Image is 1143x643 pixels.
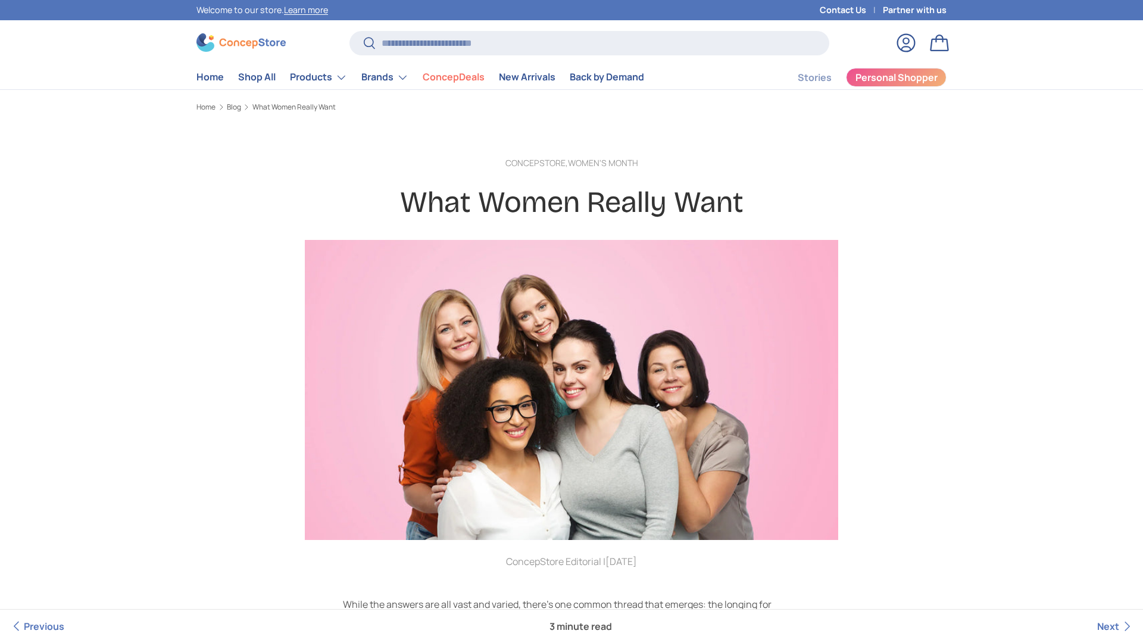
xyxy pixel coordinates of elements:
[423,65,485,89] a: ConcepDeals
[540,610,622,643] span: 3 minute read
[284,4,328,15] a: Learn more
[883,4,947,17] a: Partner with us
[252,104,336,111] a: What Women Really Want
[505,157,568,168] a: ConcepStore,
[196,102,947,113] nav: Breadcrumbs
[283,65,354,89] summary: Products
[227,104,241,111] a: Blog
[196,104,216,111] a: Home
[343,184,800,221] h1: What Women Really Want
[1097,610,1133,643] a: Next
[10,610,64,643] a: Previous
[361,65,408,89] a: Brands
[343,597,800,626] p: While the answers are all vast and varied, there’s one common thread that emerges: the longing fo...
[568,157,638,168] a: Women's Month
[196,65,644,89] nav: Primary
[798,66,832,89] a: Stories
[196,33,286,52] img: ConcepStore
[196,4,328,17] p: Welcome to our store.
[343,554,800,569] p: ConcepStore Editorial |
[354,65,416,89] summary: Brands
[305,240,838,540] img: women-in-all-colors-posing-for-a-photo-concepstore-iwd2024-article
[846,68,947,87] a: Personal Shopper
[769,65,947,89] nav: Secondary
[238,65,276,89] a: Shop All
[570,65,644,89] a: Back by Demand
[820,4,883,17] a: Contact Us
[855,73,938,82] span: Personal Shopper
[499,65,555,89] a: New Arrivals
[24,620,64,633] span: Previous
[290,65,347,89] a: Products
[1097,620,1119,633] span: Next
[196,65,224,89] a: Home
[605,555,637,568] time: [DATE]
